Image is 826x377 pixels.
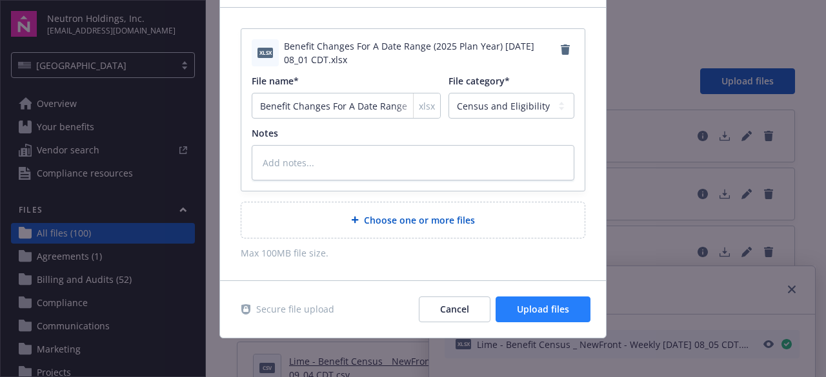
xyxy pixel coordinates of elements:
[252,127,278,139] span: Notes
[364,213,475,227] span: Choose one or more files
[440,303,469,315] span: Cancel
[419,296,490,322] button: Cancel
[556,39,574,60] a: Remove
[284,39,556,66] span: Benefit Changes For A Date Range (2025 Plan Year) [DATE] 08_01 CDT.xlsx
[241,246,585,260] span: Max 100MB file size.
[517,303,569,315] span: Upload files
[256,302,334,316] span: Secure file upload
[241,202,585,238] div: Choose one or more files
[448,75,510,87] span: File category*
[257,48,273,57] span: xlsx
[252,93,441,119] input: Add file name...
[419,99,435,113] span: xlsx
[252,75,299,87] span: File name*
[496,296,590,322] button: Upload files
